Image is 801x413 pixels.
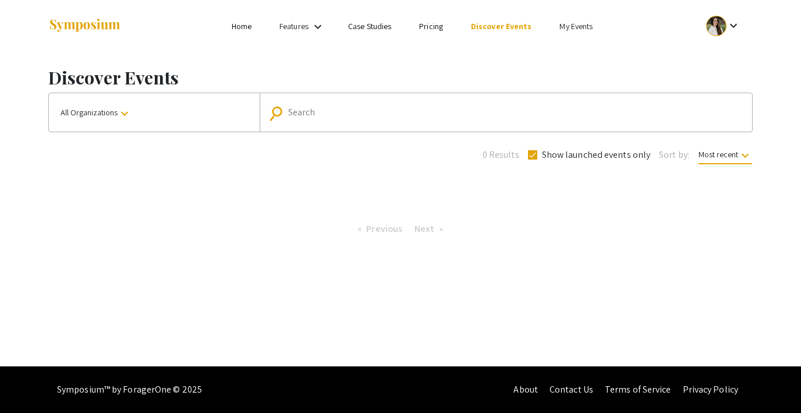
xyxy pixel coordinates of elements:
[738,149,752,163] mat-icon: keyboard_arrow_down
[605,383,671,396] a: Terms of Service
[48,67,753,88] h1: Discover Events
[61,107,132,118] span: All Organizations
[48,18,121,34] img: Symposium by ForagerOne
[683,383,738,396] a: Privacy Policy
[49,93,260,132] button: All Organizations
[232,21,251,31] a: Home
[118,107,132,121] mat-icon: keyboard_arrow_down
[689,144,761,165] button: Most recent
[279,21,309,31] a: Features
[271,103,288,123] mat-icon: Search
[513,383,538,396] a: About
[726,19,740,33] mat-icon: Expand account dropdown
[348,21,391,31] a: Case Studies
[57,366,202,413] div: Symposium™ by ForagerOne © 2025
[471,21,532,31] a: Discover Events
[419,21,443,31] a: Pricing
[699,149,752,164] span: Most recent
[542,148,651,162] span: Show launched events only
[659,148,689,162] span: Sort by:
[483,148,519,162] span: 0 Results
[694,13,753,39] button: Expand account dropdown
[311,20,325,34] mat-icon: Expand Features list
[9,361,49,404] iframe: Chat
[550,383,593,396] a: Contact Us
[366,223,402,235] span: Previous
[559,21,593,31] a: My Events
[352,220,449,238] ul: Pagination
[414,223,434,235] span: Next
